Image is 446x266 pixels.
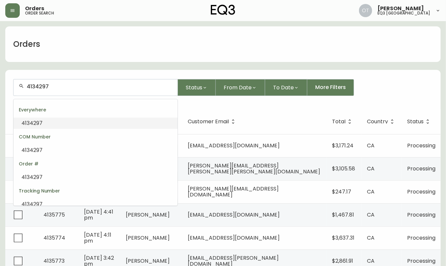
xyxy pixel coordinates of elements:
h5: order search [25,11,54,15]
span: $3,637.31 [332,234,354,242]
span: $2,861.91 [332,257,353,265]
span: Processing [407,257,435,265]
span: CA [367,257,375,265]
span: Country [367,119,397,125]
button: From Date [216,79,265,96]
span: [PERSON_NAME] [126,257,170,265]
span: Customer Email [188,119,237,125]
span: $247.17 [332,188,351,195]
span: [EMAIL_ADDRESS][DOMAIN_NAME] [188,211,280,219]
span: More Filters [315,84,346,91]
span: Processing [407,165,435,172]
span: 4134297 [21,173,42,181]
span: CA [367,165,375,172]
span: CA [367,211,375,219]
button: To Date [265,79,307,96]
span: [EMAIL_ADDRESS][DOMAIN_NAME] [188,142,280,149]
button: More Filters [307,79,354,96]
img: 5d4d18d254ded55077432b49c4cb2919 [359,4,372,17]
span: 4134297 [21,119,42,127]
span: Customer Email [188,120,229,124]
button: Status [178,79,216,96]
span: [PERSON_NAME][EMAIL_ADDRESS][PERSON_NAME][PERSON_NAME][DOMAIN_NAME] [188,162,320,175]
span: [EMAIL_ADDRESS][DOMAIN_NAME] [188,234,280,242]
div: Everywhere [14,102,178,118]
div: COM Number [14,129,178,145]
span: Status [407,120,424,124]
input: Search [27,83,172,90]
span: From Date [224,83,252,92]
span: 4135773 [43,257,65,265]
span: CA [367,188,375,195]
div: Order # [14,156,178,172]
span: [PERSON_NAME] [126,211,170,219]
span: $3,171.24 [332,142,353,149]
span: [PERSON_NAME] [377,6,424,11]
span: [DATE] 4:41 pm [84,208,113,222]
span: Processing [407,234,435,242]
span: Orders [25,6,44,11]
span: 4135774 [43,234,65,242]
div: Tracking Number [14,183,178,199]
span: [PERSON_NAME][EMAIL_ADDRESS][DOMAIN_NAME] [188,185,279,198]
span: Processing [407,142,435,149]
span: To Date [273,83,294,92]
span: $3,105.58 [332,165,355,172]
span: Processing [407,188,435,195]
span: Status [186,83,202,92]
span: Total [332,120,346,124]
span: Total [332,119,354,125]
span: 4135775 [43,211,65,219]
h5: eq3 [GEOGRAPHIC_DATA] [377,11,430,15]
span: $1,467.81 [332,211,354,219]
h1: Orders [13,39,40,50]
span: Processing [407,211,435,219]
span: [DATE] 4:11 pm [84,231,111,245]
img: logo [211,5,235,15]
span: [PERSON_NAME] [126,234,170,242]
span: 4134297 [21,200,42,208]
span: CA [367,234,375,242]
span: Status [407,119,432,125]
span: 4134297 [21,146,42,154]
span: Country [367,120,388,124]
span: CA [367,142,375,149]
